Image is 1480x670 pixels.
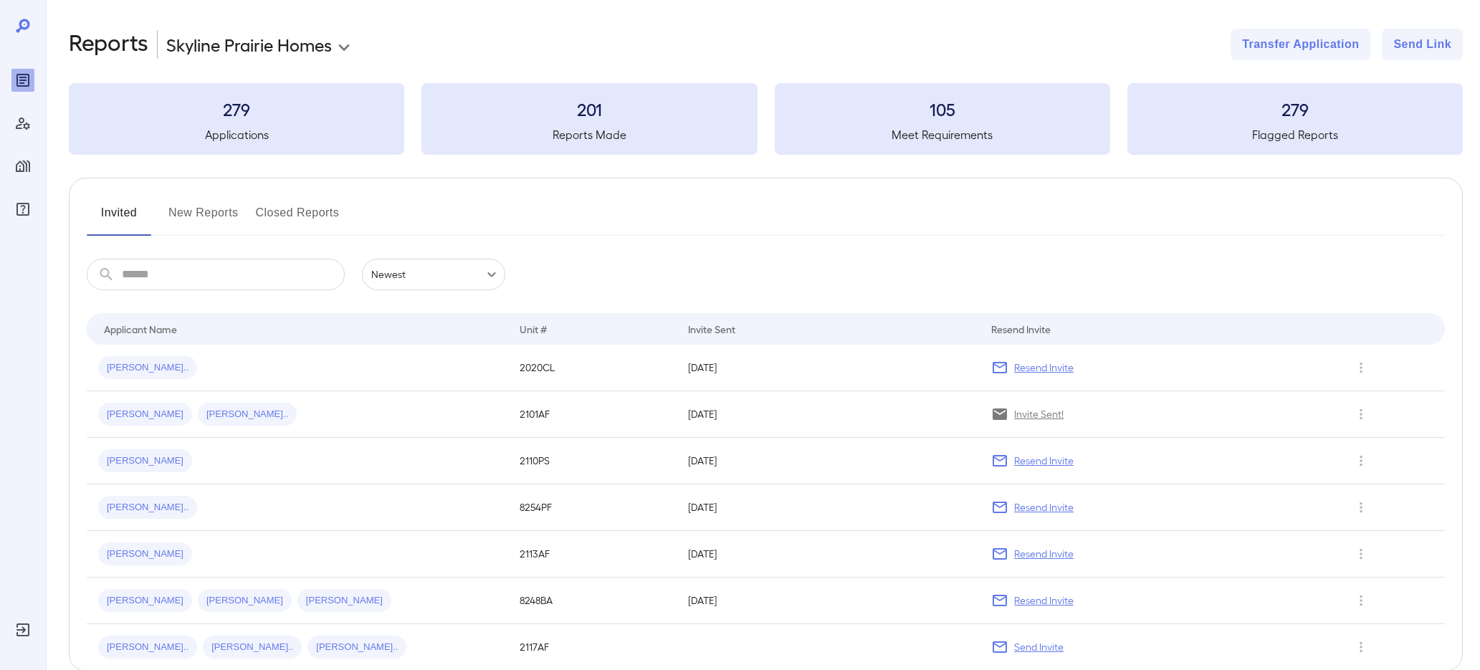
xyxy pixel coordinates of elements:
span: [PERSON_NAME] [98,594,192,608]
span: [PERSON_NAME].. [307,641,406,654]
span: [PERSON_NAME] [198,594,292,608]
span: [PERSON_NAME].. [198,408,297,421]
p: Invite Sent! [1014,407,1064,421]
span: [PERSON_NAME] [98,547,192,561]
td: [DATE] [677,391,980,438]
h2: Reports [69,29,148,60]
div: Resend Invite [991,320,1051,338]
div: Invite Sent [688,320,735,338]
p: Resend Invite [1014,500,1074,515]
td: 8254PF [508,484,677,531]
div: Newest [362,259,505,290]
button: Row Actions [1350,636,1372,659]
span: [PERSON_NAME] [297,594,391,608]
td: [DATE] [677,531,980,578]
span: [PERSON_NAME].. [203,641,302,654]
div: Manage Users [11,112,34,135]
button: Send Link [1382,29,1463,60]
div: FAQ [11,198,34,221]
span: [PERSON_NAME] [98,408,192,421]
span: [PERSON_NAME].. [98,361,197,375]
summary: 279Applications201Reports Made105Meet Requirements279Flagged Reports [69,83,1463,155]
button: Row Actions [1350,542,1372,565]
p: Skyline Prairie Homes [166,33,332,56]
td: 2101AF [508,391,677,438]
button: Row Actions [1350,403,1372,426]
p: Resend Invite [1014,593,1074,608]
td: 2110PS [508,438,677,484]
td: 8248BA [508,578,677,624]
button: Row Actions [1350,496,1372,519]
span: [PERSON_NAME] [98,454,192,468]
h5: Meet Requirements [775,126,1110,143]
p: Resend Invite [1014,360,1074,375]
td: [DATE] [677,438,980,484]
h5: Flagged Reports [1127,126,1463,143]
span: [PERSON_NAME].. [98,641,197,654]
h3: 201 [421,97,757,120]
td: [DATE] [677,484,980,531]
h3: 105 [775,97,1110,120]
td: 2020CL [508,345,677,391]
h5: Reports Made [421,126,757,143]
h5: Applications [69,126,404,143]
button: Transfer Application [1231,29,1370,60]
td: 2113AF [508,531,677,578]
p: Resend Invite [1014,454,1074,468]
button: Row Actions [1350,589,1372,612]
td: [DATE] [677,345,980,391]
div: Log Out [11,618,34,641]
h3: 279 [1127,97,1463,120]
h3: 279 [69,97,404,120]
button: Invited [87,201,151,236]
button: Row Actions [1350,356,1372,379]
p: Resend Invite [1014,547,1074,561]
td: [DATE] [677,578,980,624]
div: Reports [11,69,34,92]
div: Applicant Name [104,320,177,338]
div: Manage Properties [11,155,34,178]
button: Row Actions [1350,449,1372,472]
button: New Reports [168,201,239,236]
p: Send Invite [1014,640,1064,654]
button: Closed Reports [256,201,340,236]
div: Unit # [520,320,547,338]
span: [PERSON_NAME].. [98,501,197,515]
